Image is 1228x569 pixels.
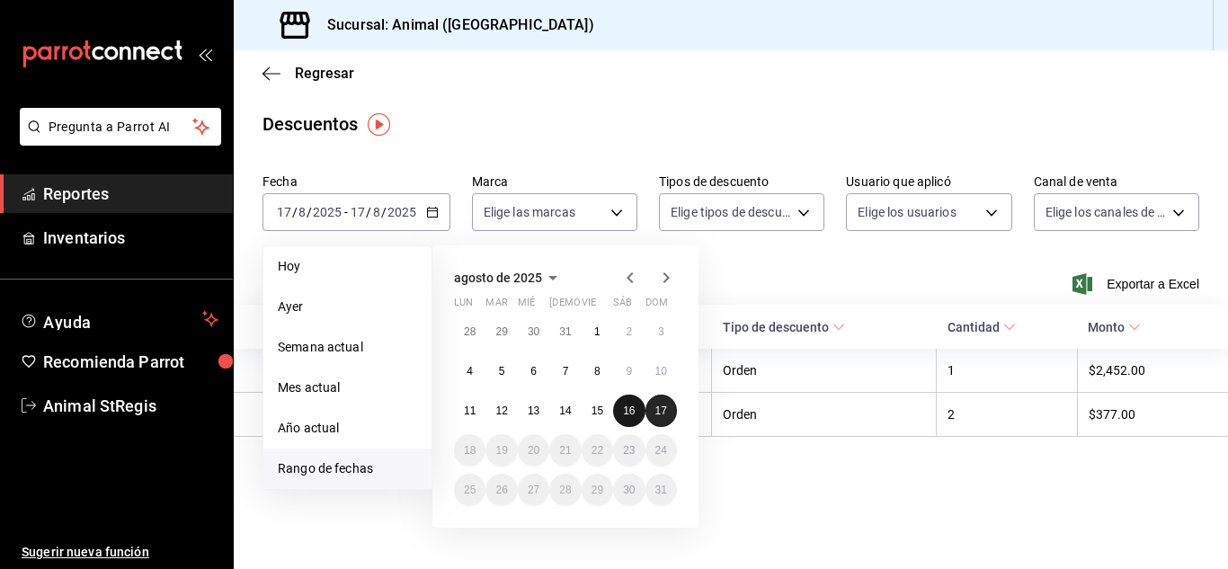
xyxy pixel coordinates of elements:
[1088,320,1141,334] span: Monto
[530,365,537,378] abbr: 6 de agosto de 2025
[344,205,348,219] span: -
[549,316,581,348] button: 31 de julio de 2025
[592,444,603,457] abbr: 22 de agosto de 2025
[528,405,539,417] abbr: 13 de agosto de 2025
[671,203,791,221] span: Elige tipos de descuento
[485,297,507,316] abbr: martes
[295,65,354,82] span: Regresar
[464,484,476,496] abbr: 25 de agosto de 2025
[495,444,507,457] abbr: 19 de agosto de 2025
[655,484,667,496] abbr: 31 de agosto de 2025
[655,444,667,457] abbr: 24 de agosto de 2025
[582,474,613,506] button: 29 de agosto de 2025
[518,434,549,467] button: 20 de agosto de 2025
[278,298,417,316] span: Ayer
[559,484,571,496] abbr: 28 de agosto de 2025
[645,316,677,348] button: 3 de agosto de 2025
[454,395,485,427] button: 11 de agosto de 2025
[582,316,613,348] button: 1 de agosto de 2025
[454,316,485,348] button: 28 de julio de 2025
[198,47,212,61] button: open_drawer_menu
[464,405,476,417] abbr: 11 de agosto de 2025
[472,175,637,188] label: Marca
[20,108,221,146] button: Pregunta a Parrot AI
[549,297,655,316] abbr: jueves
[563,365,569,378] abbr: 7 de agosto de 2025
[613,297,632,316] abbr: sábado
[1076,273,1199,295] button: Exportar a Excel
[454,271,542,285] span: agosto de 2025
[594,325,601,338] abbr: 1 de agosto de 2025
[582,434,613,467] button: 22 de agosto de 2025
[387,205,417,219] input: ----
[43,182,218,206] span: Reportes
[43,226,218,250] span: Inventarios
[1046,203,1166,221] span: Elige los canales de venta
[594,365,601,378] abbr: 8 de agosto de 2025
[549,434,581,467] button: 21 de agosto de 2025
[518,297,535,316] abbr: miércoles
[278,378,417,397] span: Mes actual
[645,434,677,467] button: 24 de agosto de 2025
[626,325,632,338] abbr: 2 de agosto de 2025
[518,395,549,427] button: 13 de agosto de 2025
[495,484,507,496] abbr: 26 de agosto de 2025
[464,444,476,457] abbr: 18 de agosto de 2025
[484,203,575,221] span: Elige las marcas
[528,484,539,496] abbr: 27 de agosto de 2025
[613,434,645,467] button: 23 de agosto de 2025
[1077,393,1228,437] th: $377.00
[454,434,485,467] button: 18 de agosto de 2025
[846,175,1011,188] label: Usuario que aplicó
[278,338,417,357] span: Semana actual
[278,459,417,478] span: Rango de fechas
[549,355,581,387] button: 7 de agosto de 2025
[712,349,937,393] th: Orden
[263,175,450,188] label: Fecha
[263,65,354,82] button: Regresar
[454,474,485,506] button: 25 de agosto de 2025
[623,405,635,417] abbr: 16 de agosto de 2025
[549,474,581,506] button: 28 de agosto de 2025
[613,316,645,348] button: 2 de agosto de 2025
[623,484,635,496] abbr: 30 de agosto de 2025
[518,474,549,506] button: 27 de agosto de 2025
[549,395,581,427] button: 14 de agosto de 2025
[454,355,485,387] button: 4 de agosto de 2025
[368,113,390,136] img: Tooltip marker
[518,355,549,387] button: 6 de agosto de 2025
[298,205,307,219] input: --
[485,316,517,348] button: 29 de julio de 2025
[858,203,956,221] span: Elige los usuarios
[278,257,417,276] span: Hoy
[278,419,417,438] span: Año actual
[937,393,1077,437] th: 2
[43,394,218,418] span: Animal StRegis
[592,484,603,496] abbr: 29 de agosto de 2025
[485,355,517,387] button: 5 de agosto de 2025
[263,111,358,138] div: Descuentos
[485,395,517,427] button: 12 de agosto de 2025
[582,297,596,316] abbr: viernes
[712,393,937,437] th: Orden
[366,205,371,219] span: /
[659,175,824,188] label: Tipos de descuento
[292,205,298,219] span: /
[49,118,193,137] span: Pregunta a Parrot AI
[582,355,613,387] button: 8 de agosto de 2025
[350,205,366,219] input: --
[559,405,571,417] abbr: 14 de agosto de 2025
[43,308,195,330] span: Ayuda
[723,320,845,334] span: Tipo de descuento
[645,395,677,427] button: 17 de agosto de 2025
[22,543,218,562] span: Sugerir nueva función
[499,365,505,378] abbr: 5 de agosto de 2025
[528,444,539,457] abbr: 20 de agosto de 2025
[645,474,677,506] button: 31 de agosto de 2025
[1077,349,1228,393] th: $2,452.00
[645,297,668,316] abbr: domingo
[485,474,517,506] button: 26 de agosto de 2025
[276,205,292,219] input: --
